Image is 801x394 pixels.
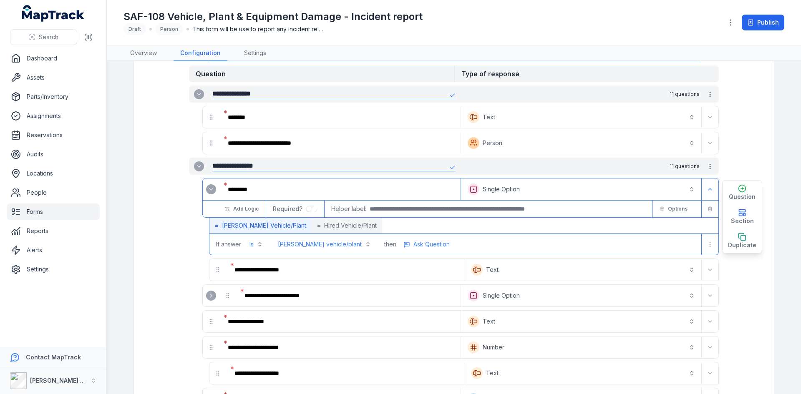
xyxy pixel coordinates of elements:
[216,240,241,248] span: If answer
[203,181,219,198] div: :r1m6:-form-item-label
[7,223,100,239] a: Reports
[413,240,450,248] span: Ask Question
[654,202,693,216] button: Options
[703,341,717,354] button: Expand
[703,315,717,328] button: Expand
[123,45,164,61] a: Overview
[312,218,382,233] button: =Hired Vehicle/Plant
[703,289,717,302] button: Expand
[7,165,100,182] a: Locations
[463,180,700,198] button: Single Option
[221,134,459,152] div: :r1m1:-form-item-label
[224,292,231,299] svg: drag
[228,364,462,382] div: :r1ps:-form-item-label
[189,65,454,82] strong: Question
[454,65,719,82] strong: Type of response
[214,370,221,376] svg: drag
[466,364,700,382] button: Text
[703,110,717,124] button: Expand
[209,261,226,278] div: drag
[228,261,462,279] div: :r1pn:-form-item-label
[317,221,321,230] strong: =
[7,69,100,86] a: Assets
[206,184,216,194] button: Expand
[723,229,762,253] button: Duplicate
[7,184,100,201] a: People
[703,159,717,173] button: more-detail
[209,218,312,233] button: =[PERSON_NAME] Vehicle/Plant
[670,91,700,98] span: 11 questions
[203,109,219,125] div: drag
[7,261,100,278] a: Settings
[463,312,700,331] button: Text
[214,266,221,273] svg: drag
[174,45,227,61] a: Configuration
[155,23,183,35] div: Person
[194,89,204,99] button: Expand
[39,33,58,41] span: Search
[206,291,216,301] button: Expand
[203,313,219,330] div: drag
[729,193,756,201] span: Question
[7,146,100,163] a: Audits
[703,263,717,276] button: Expand
[7,50,100,67] a: Dashboard
[466,261,700,279] button: Text
[742,15,784,30] button: Publish
[221,312,459,331] div: :r1ms:-form-item-label
[123,10,423,23] h1: SAF-108 Vehicle, Plant & Equipment Damage - Incident report
[219,287,236,304] div: drag
[731,217,754,225] span: Section
[463,286,700,305] button: Single Option
[10,29,77,45] button: Search
[670,163,700,170] span: 11 questions
[324,221,377,230] span: Hired Vehicle/Plant
[219,202,264,216] button: Add Logic
[30,377,98,384] strong: [PERSON_NAME] Group
[668,206,688,212] span: Options
[26,354,81,361] strong: Contact MapTrack
[244,237,268,252] button: Is
[703,183,717,196] button: Expand
[723,205,762,229] button: Section
[703,87,717,101] button: more-detail
[215,221,219,230] strong: =
[463,134,700,152] button: Person
[703,238,717,251] button: more-detail
[237,45,273,61] a: Settings
[400,238,453,251] button: more-detail
[208,114,214,120] svg: drag
[221,338,459,356] div: :r1n1:-form-item-label
[7,242,100,258] a: Alerts
[208,344,214,351] svg: drag
[209,365,226,381] div: drag
[192,25,326,33] span: This form will be use to report any incident related with Plant or Vehicles
[7,127,100,143] a: Reservations
[7,88,100,105] a: Parts/Inventory
[221,108,459,126] div: :r1ls:-form-item-label
[208,318,214,325] svg: drag
[7,203,100,220] a: Forms
[306,206,317,212] input: :r1p1:-form-item-label
[703,136,717,150] button: Expand
[221,180,459,198] div: :r1m7:-form-item-label
[723,181,762,205] button: Question
[703,366,717,380] button: Expand
[203,287,219,304] div: :r1mc:-form-item-label
[203,135,219,151] div: drag
[273,205,306,212] span: Required?
[203,339,219,356] div: drag
[238,286,459,305] div: :r1md:-form-item-label
[7,108,100,124] a: Assignments
[233,206,259,212] span: Add Logic
[22,5,85,22] a: MapTrack
[222,221,306,230] span: [PERSON_NAME] Vehicle/Plant
[123,23,146,35] div: Draft
[463,108,700,126] button: Text
[208,140,214,146] svg: drag
[463,338,700,356] button: Number
[273,237,376,252] button: [PERSON_NAME] vehicle/plant
[728,241,756,249] span: Duplicate
[384,240,396,248] span: then
[194,161,204,171] button: Expand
